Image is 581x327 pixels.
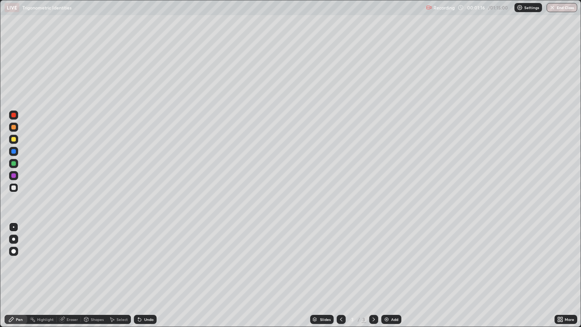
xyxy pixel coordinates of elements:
div: / [358,317,360,322]
div: Slides [320,318,331,321]
p: Trigonometric Identities [22,5,71,11]
button: End Class [547,3,577,12]
div: Shapes [91,318,104,321]
div: Undo [144,318,154,321]
img: class-settings-icons [517,5,523,11]
p: Settings [524,6,539,9]
div: Eraser [67,318,78,321]
div: Pen [16,318,23,321]
div: More [565,318,574,321]
div: 3 [362,316,366,323]
img: add-slide-button [384,316,390,322]
div: Select [117,318,128,321]
div: 3 [349,317,356,322]
div: Highlight [37,318,54,321]
img: recording.375f2c34.svg [426,5,432,11]
img: end-class-cross [549,5,555,11]
div: Add [391,318,398,321]
p: Recording [433,5,455,11]
p: LIVE [7,5,17,11]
